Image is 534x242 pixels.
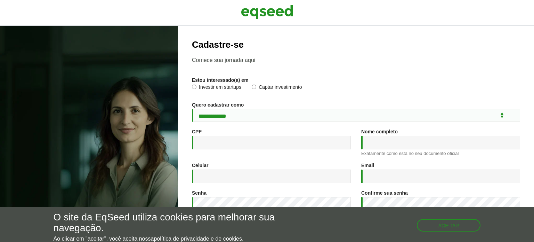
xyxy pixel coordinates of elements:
[192,85,196,89] input: Investir em startups
[361,151,520,156] div: Exatamente como está no seu documento oficial
[192,102,244,107] label: Quero cadastrar como
[192,85,241,92] label: Investir em startups
[192,163,208,168] label: Celular
[192,57,520,63] p: Comece sua jornada aqui
[154,236,242,242] a: política de privacidade e de cookies
[192,40,520,50] h2: Cadastre-se
[241,3,293,21] img: EqSeed Logo
[252,85,302,92] label: Captar investimento
[54,235,310,242] p: Ao clicar em "aceitar", você aceita nossa .
[192,129,202,134] label: CPF
[361,129,398,134] label: Nome completo
[361,163,374,168] label: Email
[252,85,256,89] input: Captar investimento
[361,190,408,195] label: Confirme sua senha
[417,219,481,232] button: Aceitar
[192,78,249,83] label: Estou interessado(a) em
[192,190,207,195] label: Senha
[54,212,310,234] h5: O site da EqSeed utiliza cookies para melhorar sua navegação.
